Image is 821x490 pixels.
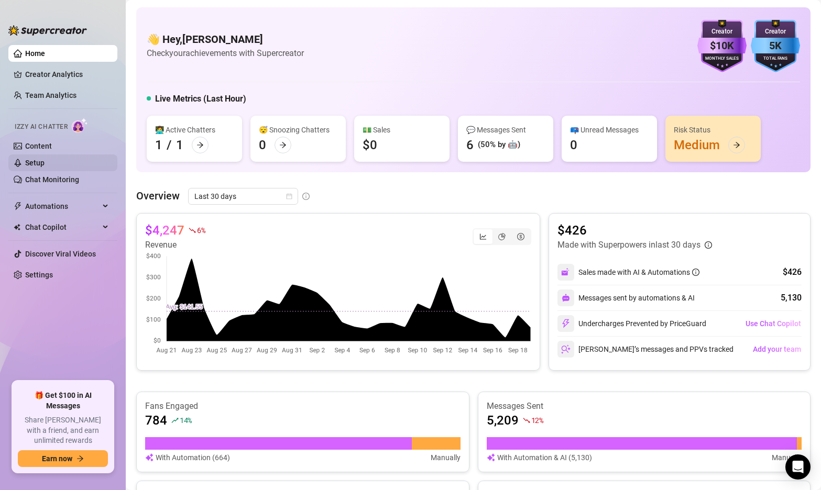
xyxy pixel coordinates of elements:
div: Creator [697,27,747,37]
span: fall [189,227,196,234]
article: With Automation & AI (5,130) [497,452,592,463]
div: 💵 Sales [363,124,441,136]
article: Manually [431,452,461,463]
div: 0 [570,137,577,153]
div: segmented control [473,228,531,245]
div: Undercharges Prevented by PriceGuard [557,315,706,332]
article: Made with Superpowers in last 30 days [557,239,700,251]
a: Setup [25,159,45,167]
a: Settings [25,271,53,279]
div: 0 [259,137,266,153]
button: Add your team [752,341,802,358]
div: 📪 Unread Messages [570,124,649,136]
img: svg%3e [145,452,154,463]
img: svg%3e [487,452,495,463]
span: Earn now [42,454,72,463]
div: Total Fans [751,55,800,62]
img: svg%3e [561,344,571,354]
span: calendar [286,193,292,199]
div: Sales made with AI & Automations [578,266,699,278]
span: Izzy AI Chatter [15,122,68,132]
article: With Automation (664) [156,452,230,463]
span: thunderbolt [14,202,22,210]
article: 784 [145,412,167,429]
img: blue-badge-DgoSNQY1.svg [751,20,800,72]
span: fall [523,417,530,424]
div: [PERSON_NAME]’s messages and PPVs tracked [557,341,734,358]
article: $4,247 [145,222,184,239]
span: Last 30 days [194,188,292,204]
div: Messages sent by automations & AI [557,289,695,306]
div: 😴 Snoozing Chatters [259,124,337,136]
span: info-circle [302,193,310,200]
span: arrow-right [196,141,204,149]
img: svg%3e [562,294,570,302]
a: Chat Monitoring [25,175,79,184]
span: Chat Copilot [25,219,100,236]
div: $0 [363,137,377,153]
article: Messages Sent [487,400,802,412]
img: logo-BBDzfeDw.svg [8,25,87,36]
button: Earn nowarrow-right [18,450,108,467]
a: Home [25,49,45,58]
article: Check your achievements with Supercreator [147,47,304,60]
span: dollar-circle [517,233,524,240]
div: $10K [697,38,747,54]
span: Share [PERSON_NAME] with a friend, and earn unlimited rewards [18,415,108,446]
span: rise [171,417,179,424]
div: Risk Status [674,124,752,136]
article: $426 [557,222,712,239]
div: 5K [751,38,800,54]
span: info-circle [692,269,699,276]
article: Overview [136,188,180,204]
a: Discover Viral Videos [25,250,96,258]
img: Chat Copilot [14,224,20,231]
div: 👩‍💻 Active Chatters [155,124,234,136]
span: pie-chart [498,233,506,240]
span: 14 % [180,415,192,425]
article: Revenue [145,239,205,251]
span: arrow-right [76,455,84,462]
div: $426 [783,266,802,279]
div: 5,130 [781,292,802,304]
span: 12 % [531,415,543,425]
button: Use Chat Copilot [745,315,802,332]
a: Content [25,142,52,150]
div: 💬 Messages Sent [466,124,545,136]
h5: Live Metrics (Last Hour) [155,93,246,105]
div: Monthly Sales [697,55,747,62]
div: (50% by 🤖) [478,139,520,151]
div: Creator [751,27,800,37]
h4: 👋 Hey, [PERSON_NAME] [147,32,304,47]
article: Fans Engaged [145,400,461,412]
span: 🎁 Get $100 in AI Messages [18,391,108,411]
span: line-chart [479,233,487,240]
article: 5,209 [487,412,519,429]
span: arrow-right [279,141,287,149]
div: 1 [176,137,183,153]
img: purple-badge-B9DA21FR.svg [697,20,747,72]
span: 6 % [197,225,205,235]
div: 1 [155,137,162,153]
span: Add your team [753,345,801,353]
img: svg%3e [561,268,571,277]
span: info-circle [705,241,712,249]
span: Use Chat Copilot [746,319,801,328]
span: arrow-right [733,141,740,149]
img: AI Chatter [72,118,88,133]
div: 6 [466,137,474,153]
article: Manually [772,452,802,463]
span: Automations [25,198,100,215]
a: Creator Analytics [25,66,109,83]
a: Team Analytics [25,91,76,99]
img: svg%3e [561,319,571,328]
div: Open Intercom Messenger [785,454,811,480]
